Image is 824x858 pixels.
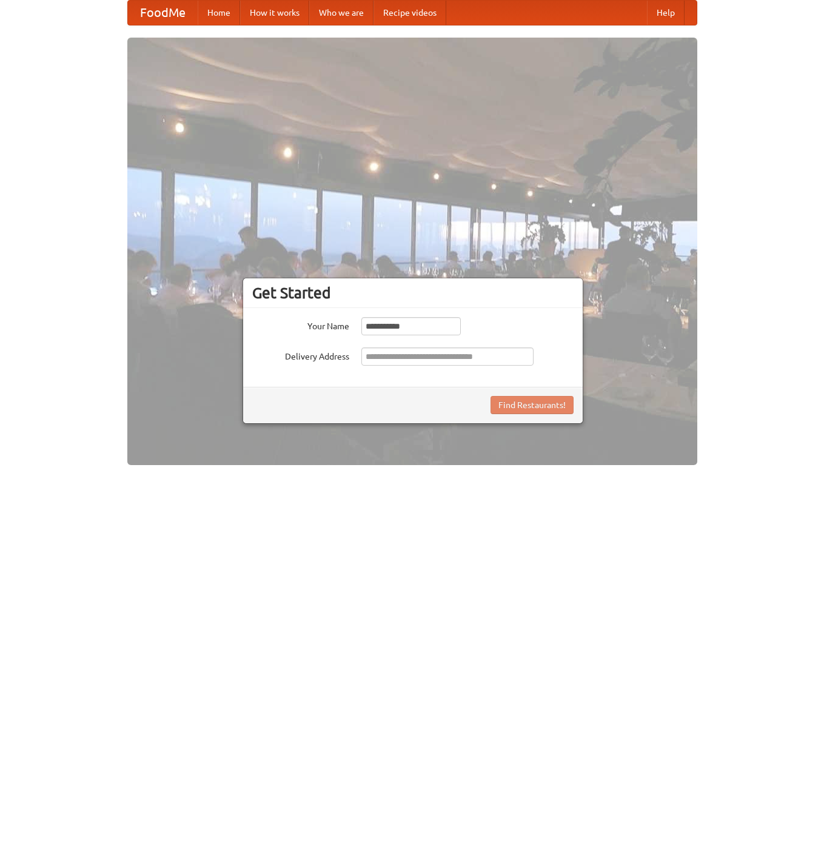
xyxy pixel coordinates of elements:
[373,1,446,25] a: Recipe videos
[252,317,349,332] label: Your Name
[240,1,309,25] a: How it works
[491,396,574,414] button: Find Restaurants!
[309,1,373,25] a: Who we are
[252,347,349,363] label: Delivery Address
[198,1,240,25] a: Home
[252,284,574,302] h3: Get Started
[128,1,198,25] a: FoodMe
[647,1,685,25] a: Help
